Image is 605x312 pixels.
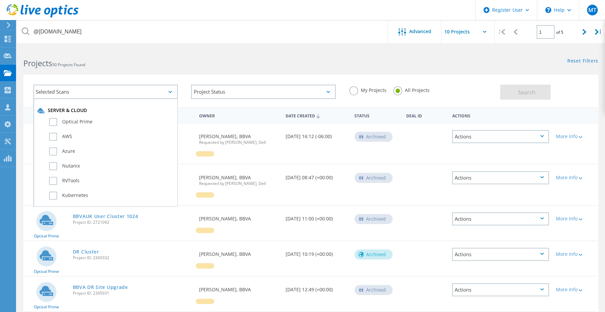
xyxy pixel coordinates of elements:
[73,249,99,254] a: DR Cluster
[73,220,193,224] span: Project ID: 2721092
[7,14,79,19] a: Live Optics Dashboard
[282,241,351,263] div: [DATE] 10:19 (+00:00)
[354,249,393,259] div: Archived
[495,20,508,44] div: |
[556,175,595,180] div: More Info
[282,206,351,228] div: [DATE] 11:00 (+00:00)
[409,29,431,34] span: Advanced
[556,216,595,221] div: More Info
[500,85,551,100] button: Search
[196,206,282,228] div: [PERSON_NAME], BBVA
[393,86,430,93] label: All Projects
[49,147,174,155] label: Azure
[73,256,193,260] span: Project ID: 2360332
[545,7,551,13] svg: \n
[556,134,595,139] div: More Info
[196,123,282,151] div: [PERSON_NAME], BBVA
[556,252,595,256] div: More Info
[199,140,279,144] span: Requested by [PERSON_NAME], Dell
[33,85,178,99] div: Selected Scans
[452,248,549,261] div: Actions
[73,214,138,219] a: BBVAUK User Cluster 1024
[196,109,282,121] div: Owner
[282,123,351,145] div: [DATE] 16:12 (-06:00)
[73,291,193,295] span: Project ID: 2345931
[556,29,563,35] span: of 5
[567,59,598,64] a: Reset Filters
[196,165,282,192] div: [PERSON_NAME], BBVA
[34,234,59,238] span: Optical Prime
[282,109,351,122] div: Date Created
[49,133,174,141] label: AWS
[199,182,279,186] span: Requested by [PERSON_NAME], Dell
[354,285,393,295] div: Archived
[349,86,387,93] label: My Projects
[452,171,549,184] div: Actions
[354,214,393,224] div: Archived
[49,118,174,126] label: Optical Prime
[403,109,449,121] div: Deal Id
[591,20,605,44] div: |
[354,173,393,183] div: Archived
[354,132,393,142] div: Archived
[191,85,335,99] div: Project Status
[73,285,128,290] a: BBVA DR Site Upgrade
[196,277,282,299] div: [PERSON_NAME], BBVA
[282,277,351,299] div: [DATE] 12:49 (+00:00)
[17,20,388,43] input: Search projects by name, owner, ID, company, etc
[37,107,174,114] div: Server & Cloud
[452,283,549,296] div: Actions
[49,177,174,185] label: RVTools
[351,109,403,121] div: Status
[52,62,85,68] span: 50 Projects Found
[452,130,549,143] div: Actions
[34,270,59,274] span: Optical Prime
[588,7,596,13] span: MT
[23,58,52,69] b: Projects
[49,162,174,170] label: Nutanix
[449,109,552,121] div: Actions
[49,192,174,200] label: Kubernetes
[556,287,595,292] div: More Info
[452,212,549,225] div: Actions
[34,305,59,309] span: Optical Prime
[196,241,282,263] div: [PERSON_NAME], BBVA
[282,165,351,187] div: [DATE] 08:47 (+00:00)
[518,89,536,96] span: Search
